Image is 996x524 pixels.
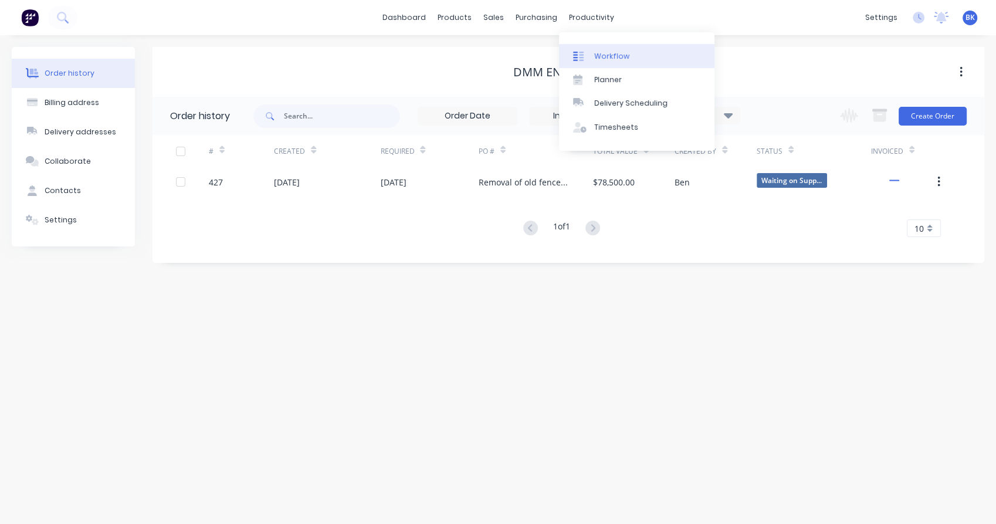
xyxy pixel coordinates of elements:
div: Order history [170,109,230,123]
span: 10 [914,222,924,235]
button: Delivery addresses [12,117,135,147]
div: Planner [594,75,622,85]
div: purchasing [510,9,563,26]
a: dashboard [377,9,432,26]
div: Created By [675,135,756,167]
a: Timesheets [559,116,714,139]
button: Collaborate [12,147,135,176]
div: Ben [675,176,690,188]
div: Order history [45,68,94,79]
div: PO # [479,135,593,167]
input: Invoice Date [530,107,628,125]
div: [DATE] [380,176,406,188]
button: Order history [12,59,135,88]
div: Invoiced [871,146,903,157]
div: productivity [563,9,620,26]
div: sales [477,9,510,26]
div: products [432,9,477,26]
div: Required [380,146,414,157]
button: Billing address [12,88,135,117]
div: Required [380,135,478,167]
input: Order Date [418,107,517,125]
div: # [209,146,214,157]
div: Timesheets [594,122,638,133]
button: Contacts [12,176,135,205]
span: Waiting on Supp... [757,173,827,188]
div: 427 [209,176,223,188]
span: BK [965,12,975,23]
div: Status [757,146,782,157]
div: Billing address [45,97,99,108]
div: DMM Engineering [513,65,624,79]
a: Workflow [559,44,714,67]
div: Delivery Scheduling [594,98,668,109]
div: Contacts [45,185,81,196]
a: Planner [559,68,714,92]
div: Collaborate [45,156,91,167]
div: Invoiced [871,135,937,167]
div: [DATE] [274,176,300,188]
div: Settings [45,215,77,225]
a: Delivery Scheduling [559,92,714,115]
img: Factory [21,9,39,26]
div: Workflow [594,51,629,62]
div: Delivery addresses [45,127,116,137]
div: settings [859,9,903,26]
div: PO # [479,146,494,157]
div: $78,500.00 [593,176,635,188]
div: 1 of 1 [553,220,570,237]
div: Created [274,146,305,157]
div: Created [274,135,380,167]
div: # [209,135,275,167]
input: Search... [284,104,400,128]
button: Settings [12,205,135,235]
div: Status [757,135,871,167]
div: Removal of old fence and gates clear site install new fencing and gates [479,176,570,188]
button: Create Order [899,107,967,126]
